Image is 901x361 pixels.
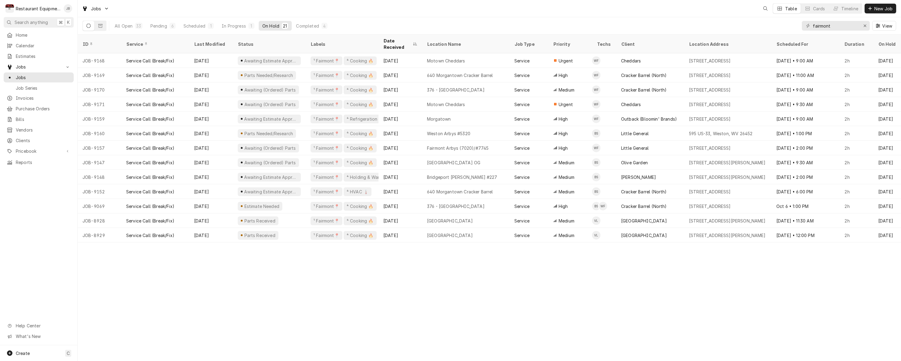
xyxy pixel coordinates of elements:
a: Purchase Orders [4,104,74,114]
div: [STREET_ADDRESS][PERSON_NAME] [689,159,766,166]
div: [DATE] [378,68,422,82]
div: 376 - [GEOGRAPHIC_DATA] [427,203,485,209]
div: 640 Morgantown Cracker Barrel [427,189,493,195]
div: ¹ Fairmont📍 [313,203,340,209]
a: Go to Jobs [4,62,74,72]
div: 2h [839,184,873,199]
div: Cheddars [621,101,641,108]
div: Duration [844,41,867,47]
div: [STREET_ADDRESS] [689,116,731,122]
span: Job Series [16,85,71,91]
div: Service [514,72,530,79]
div: Wesley Fisher's Avatar [592,71,600,79]
div: Priority [553,41,586,47]
span: Jobs [91,5,101,12]
div: Restaurant Equipment Diagnostics [16,5,60,12]
div: Parts Needed/Research [244,130,294,137]
span: Medium [559,87,574,93]
span: Reports [16,159,71,165]
div: 2h [839,82,873,97]
div: JOB-8928 [78,213,121,228]
div: Weston Arbys #5320 [427,130,470,137]
span: Pricebook [16,148,62,154]
div: JOB-9171 [78,97,121,112]
span: Clients [16,137,71,144]
div: [DATE] [189,141,233,155]
div: JOB-9168 [78,53,121,68]
div: Motown Cheddars [427,58,465,64]
div: JOB-9159 [78,112,121,126]
div: Cracker Barrel (North) [621,189,667,195]
div: WF [599,202,607,210]
div: [DATE] [378,82,422,97]
div: 2h [839,228,873,242]
div: ⁴ Cooking 🔥 [346,101,374,108]
div: ¹ Fairmont📍 [313,130,340,137]
div: Cheddars [621,58,641,64]
div: 2h [839,141,873,155]
div: ¹ Fairmont📍 [313,174,340,180]
span: Jobs [16,64,62,70]
div: Bryan Sanders's Avatar [592,173,600,181]
div: Wesley Fisher's Avatar [592,100,600,109]
span: Calendar [16,42,71,49]
div: ¹ Fairmont📍 [313,72,340,79]
div: Wesley Fisher's Avatar [592,56,600,65]
span: Medium [559,174,574,180]
div: [STREET_ADDRESS] [689,58,731,64]
div: 21 [283,23,287,29]
div: WF [592,144,600,152]
div: Jaired Brunty's Avatar [64,4,72,13]
span: High [559,72,568,79]
a: Bills [4,114,74,124]
div: Service Call (Break/Fix) [126,232,174,239]
div: Completed [296,23,319,29]
div: Awaiting (Ordered) Parts [244,159,296,166]
div: In Progress [222,23,246,29]
div: [DATE] • 9:30 AM [772,155,839,170]
div: Wesley Fisher's Avatar [599,202,607,210]
span: Create [16,351,30,356]
div: [DATE] • 9:00 AM [772,53,839,68]
div: BS [592,158,600,167]
div: ¹ Fairmont📍 [313,232,340,239]
div: Service Call (Break/Fix) [126,72,174,79]
div: [DATE] [189,155,233,170]
div: [STREET_ADDRESS][PERSON_NAME] [689,218,766,224]
div: Scheduled [183,23,205,29]
div: [DATE] [378,112,422,126]
div: 1 [250,23,253,29]
div: JOB-9169 [78,68,121,82]
div: JOB-9170 [78,82,121,97]
a: Go to Help Center [4,321,74,331]
div: ⁴ Cooking 🔥 [346,72,374,79]
div: [DATE] [378,126,422,141]
div: Scheduled For [776,41,833,47]
div: [STREET_ADDRESS] [689,189,731,195]
div: Service Call (Break/Fix) [126,218,174,224]
div: Pending [150,23,167,29]
span: Estimates [16,53,71,59]
div: [DATE] [189,112,233,126]
div: Outback (Bloomin' Brands) [621,116,677,122]
span: Vendors [16,127,71,133]
div: WF [592,100,600,109]
div: Little General [621,130,649,137]
div: Status [238,41,300,47]
div: JOB-9152 [78,184,121,199]
a: Reports [4,157,74,167]
div: 2h [839,213,873,228]
div: Awaiting Estimate Approval [244,174,298,180]
span: Invoices [16,95,71,101]
div: Service Call (Break/Fix) [126,189,174,195]
div: Oct 6 • 1:00 PM [772,199,839,213]
div: Olive Garden [621,159,648,166]
div: ID [82,41,115,47]
div: 1 [209,23,213,29]
div: JB [64,4,72,13]
a: Calendar [4,41,74,51]
div: Service Call (Break/Fix) [126,159,174,166]
div: [DATE] • 11:00 AM [772,68,839,82]
div: 2h [839,155,873,170]
div: ¹ Fairmont📍 [313,87,340,93]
